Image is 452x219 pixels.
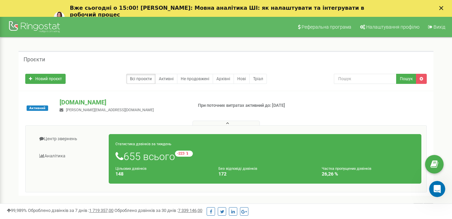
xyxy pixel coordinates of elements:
[249,74,267,84] a: Тріал
[213,74,234,84] a: Архівні
[54,12,65,23] img: Profile image for Yuliia
[27,105,48,111] span: Активний
[31,148,109,164] a: Аналiтика
[60,98,187,107] p: [DOMAIN_NAME]
[175,151,193,157] small: -223
[429,181,445,197] iframe: Intercom live chat
[177,74,213,84] a: Не продовжені
[356,17,423,37] a: Налаштування профілю
[334,74,396,84] input: Пошук
[302,24,351,30] span: Реферальна програма
[115,142,171,146] small: Статистика дзвінків за тиждень
[89,208,113,213] u: 1 719 357,00
[218,171,311,177] h4: 172
[66,108,154,112] span: [PERSON_NAME][EMAIL_ADDRESS][DOMAIN_NAME]
[70,5,364,18] b: Вже сьогодні о 15:00! [PERSON_NAME]: Мовна аналітика ШІ: як налаштувати та інтегрувати в робочий ...
[393,203,413,213] span: 1 - 1 of 1
[293,17,355,37] a: Реферальна програма
[7,208,27,213] span: 99,989%
[126,74,155,84] a: Всі проєкти
[25,74,66,84] a: Новий проєкт
[234,74,250,84] a: Нові
[114,208,202,213] span: Оброблено дзвінків за 30 днів :
[155,74,177,84] a: Активні
[218,166,257,171] small: Без відповіді дзвінків
[366,24,419,30] span: Налаштування профілю
[115,166,146,171] small: Цільових дзвінків
[396,74,416,84] button: Пошук
[439,6,446,10] div: Закрыть
[322,171,415,177] h4: 26,26 %
[28,208,113,213] span: Оброблено дзвінків за 7 днів :
[198,102,291,109] p: При поточних витратах активний до: [DATE]
[115,171,208,177] h4: 148
[24,57,45,63] h5: Проєкти
[115,151,415,162] h1: 655 всього
[178,208,202,213] u: 7 339 146,00
[424,17,449,37] a: Вихід
[322,166,371,171] small: Частка пропущених дзвінків
[31,131,109,147] a: Центр звернень
[433,24,445,30] span: Вихід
